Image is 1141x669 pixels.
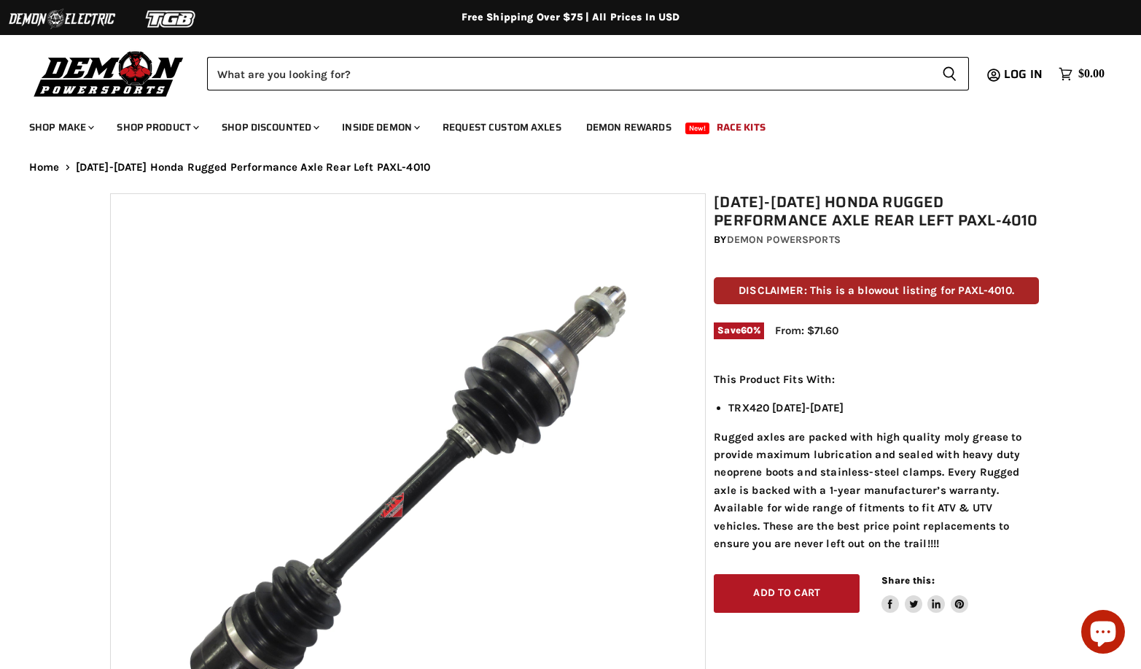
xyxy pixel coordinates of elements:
a: Demon Powersports [727,233,841,246]
h1: [DATE]-[DATE] Honda Rugged Performance Axle Rear Left PAXL-4010 [714,193,1039,230]
a: Home [29,161,60,174]
a: Shop Make [18,112,103,142]
input: Search [207,57,930,90]
span: $0.00 [1078,67,1105,81]
inbox-online-store-chat: Shopify online store chat [1077,610,1129,657]
a: Shop Product [106,112,208,142]
span: Add to cart [753,587,820,599]
a: $0.00 [1051,63,1112,85]
a: Shop Discounted [211,112,328,142]
a: Inside Demon [331,112,429,142]
button: Add to cart [714,574,860,613]
span: From: $71.60 [775,324,838,337]
img: Demon Electric Logo 2 [7,5,117,33]
li: TRX420 [DATE]-[DATE] [728,399,1039,417]
a: Race Kits [706,112,776,142]
p: This Product Fits With: [714,371,1039,388]
span: Save % [714,322,764,339]
aside: Share this: [881,574,968,613]
span: New! [685,123,710,134]
form: Product [207,57,969,90]
span: Share this: [881,575,934,586]
ul: Main menu [18,107,1101,142]
a: Demon Rewards [575,112,682,142]
span: [DATE]-[DATE] Honda Rugged Performance Axle Rear Left PAXL-4010 [76,161,430,174]
img: Demon Powersports [29,47,189,99]
button: Search [930,57,969,90]
div: by [714,232,1039,248]
span: Log in [1004,65,1043,83]
a: Request Custom Axles [432,112,572,142]
div: Rugged axles are packed with high quality moly grease to provide maximum lubrication and sealed w... [714,371,1039,552]
img: TGB Logo 2 [117,5,226,33]
span: 60 [741,325,753,336]
a: Log in [997,68,1051,81]
p: DISCLAIMER: This is a blowout listing for PAXL-4010. [714,277,1039,304]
